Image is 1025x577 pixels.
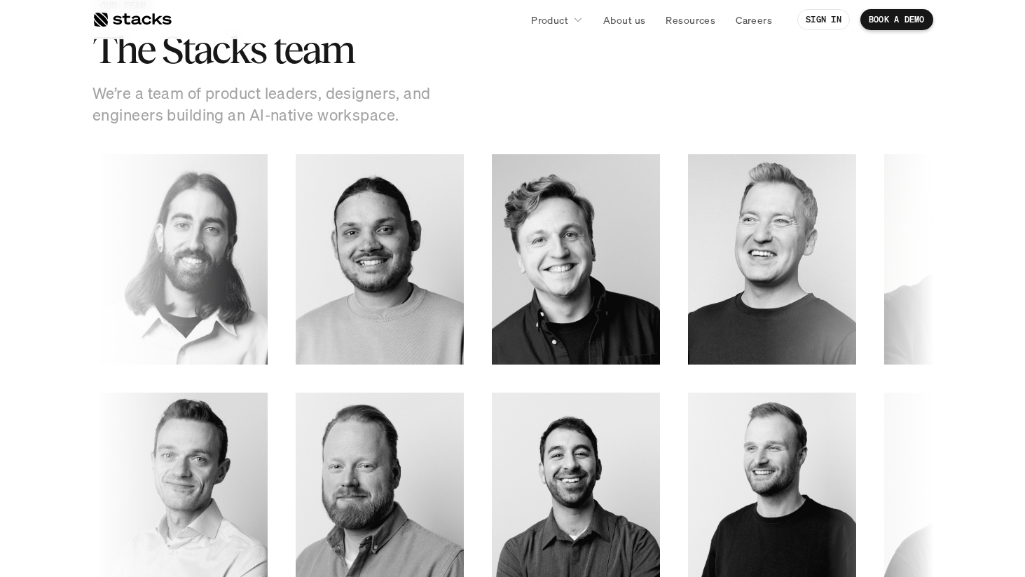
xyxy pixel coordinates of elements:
p: We’re a team of product leaders, designers, and engineers building an AI-native workspace. [92,83,443,126]
a: Resources [657,7,724,32]
p: Resources [666,13,715,27]
h2: The Stacks team [92,28,513,72]
p: Product [531,13,568,27]
a: SIGN IN [797,9,850,30]
a: About us [595,7,654,32]
p: Careers [736,13,772,27]
a: BOOK A DEMO [860,9,933,30]
p: About us [603,13,645,27]
p: SIGN IN [806,15,841,25]
p: BOOK A DEMO [869,15,925,25]
a: Careers [727,7,780,32]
